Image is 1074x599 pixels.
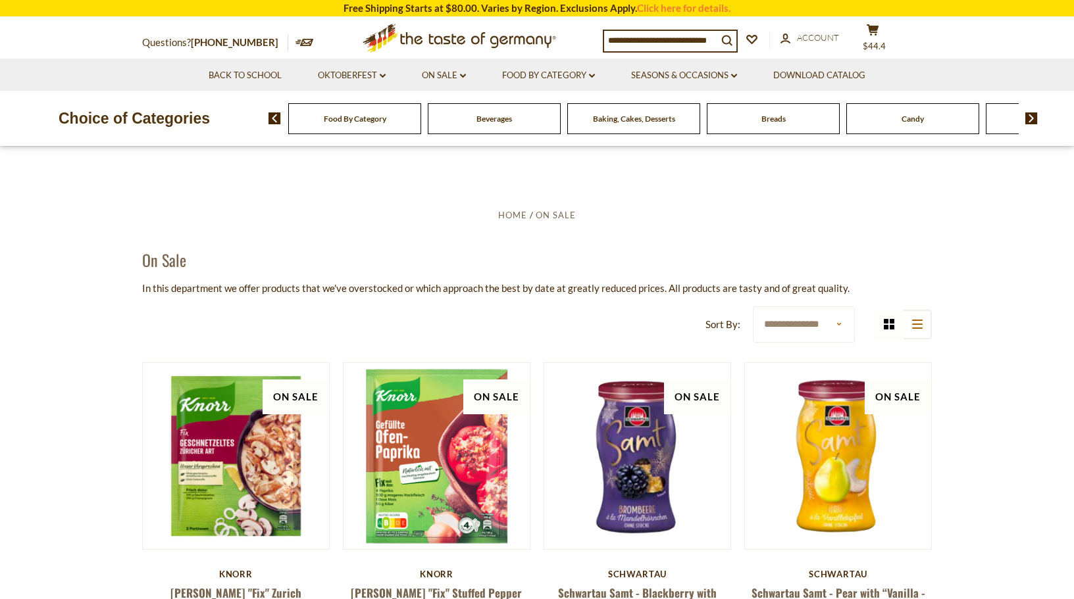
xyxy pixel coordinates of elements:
[502,68,595,83] a: Food By Category
[544,569,731,579] div: Schwartau
[773,68,865,83] a: Download Catalog
[744,569,932,579] div: Schwartau
[142,280,932,297] p: In this department we offer products that we've overstocked or which approach the best by date at...
[797,32,839,43] span: Account
[498,210,527,220] a: Home
[476,114,512,124] a: Beverages
[142,250,186,270] h1: On Sale
[637,2,730,14] a: Click here for details.
[343,569,530,579] div: Knorr
[209,68,282,83] a: Back to School
[853,24,892,57] button: $44.4
[142,34,288,51] p: Questions?
[863,41,886,51] span: $44.4
[191,36,278,48] a: [PHONE_NUMBER]
[318,68,386,83] a: Oktoberfest
[705,316,740,333] label: Sort By:
[344,363,530,549] img: Knorr "Fix" Stuffed Pepper Seasoning Mix, 1.5 oz -SALE
[593,114,675,124] a: Baking, Cakes, Desserts
[761,114,786,124] a: Breads
[324,114,386,124] a: Food By Category
[631,68,737,83] a: Seasons & Occasions
[780,31,839,45] a: Account
[745,363,931,549] img: Schwartau Samt - Pear with “Vanilla - SALE
[544,363,730,549] img: Schwartau Samt - Blackberry with “Mandelhoernchen” - SALE
[143,363,329,549] img: Knorr "Fix" Zurich Geschnetzeltes Beef Ragout Seasoning Mix, 1 oz - SALE
[1025,112,1038,124] img: next arrow
[268,112,281,124] img: previous arrow
[422,68,466,83] a: On Sale
[142,569,330,579] div: Knorr
[536,210,576,220] a: On Sale
[902,114,924,124] a: Candy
